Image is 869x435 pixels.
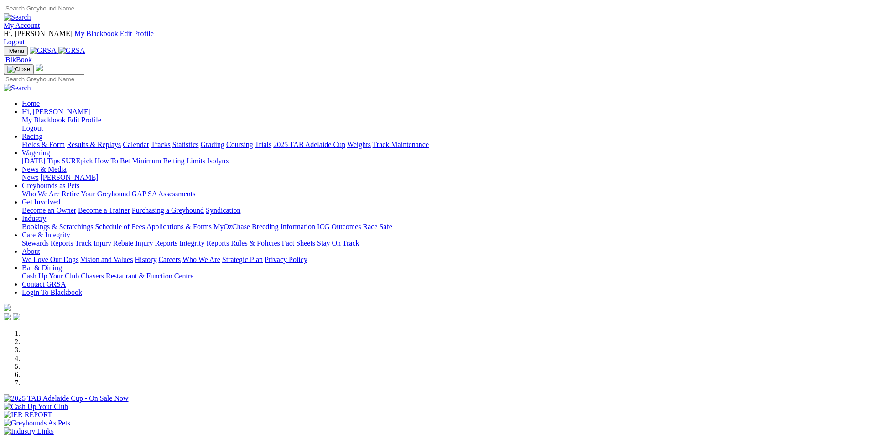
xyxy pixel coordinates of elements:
img: facebook.svg [4,313,11,320]
div: My Account [4,30,865,46]
a: Trials [255,141,271,148]
span: Hi, [PERSON_NAME] [4,30,73,37]
a: GAP SA Assessments [132,190,196,198]
a: BlkBook [4,56,32,63]
a: Home [22,100,40,107]
a: Syndication [206,206,240,214]
a: Strategic Plan [222,256,263,263]
a: Coursing [226,141,253,148]
img: GRSA [58,47,85,55]
a: Isolynx [207,157,229,165]
a: Become a Trainer [78,206,130,214]
a: SUREpick [62,157,93,165]
a: Logout [4,38,25,46]
a: My Blackbook [74,30,118,37]
a: Results & Replays [67,141,121,148]
a: Grading [201,141,224,148]
img: logo-grsa-white.png [36,64,43,71]
span: Menu [9,47,24,54]
div: Greyhounds as Pets [22,190,865,198]
a: Vision and Values [80,256,133,263]
a: Purchasing a Greyhound [132,206,204,214]
a: Login To Blackbook [22,288,82,296]
img: logo-grsa-white.png [4,304,11,311]
img: 2025 TAB Adelaide Cup - On Sale Now [4,394,129,403]
a: Greyhounds as Pets [22,182,79,189]
a: News & Media [22,165,67,173]
a: Fields & Form [22,141,65,148]
div: News & Media [22,173,865,182]
a: Privacy Policy [265,256,307,263]
a: History [135,256,156,263]
img: Greyhounds As Pets [4,419,70,427]
a: Rules & Policies [231,239,280,247]
a: Injury Reports [135,239,177,247]
a: Contact GRSA [22,280,66,288]
a: Breeding Information [252,223,315,231]
a: Race Safe [363,223,392,231]
a: My Account [4,21,40,29]
a: Industry [22,215,46,222]
a: Get Involved [22,198,60,206]
a: Hi, [PERSON_NAME] [22,108,93,115]
div: About [22,256,865,264]
a: [DATE] Tips [22,157,60,165]
a: Logout [22,124,43,132]
a: Edit Profile [68,116,101,124]
a: Bookings & Scratchings [22,223,93,231]
a: Cash Up Your Club [22,272,79,280]
button: Toggle navigation [4,64,34,74]
div: Racing [22,141,865,149]
a: We Love Our Dogs [22,256,78,263]
div: Bar & Dining [22,272,865,280]
input: Search [4,4,84,13]
a: ICG Outcomes [317,223,361,231]
a: Integrity Reports [179,239,229,247]
div: Get Involved [22,206,865,215]
img: IER REPORT [4,411,52,419]
a: Tracks [151,141,171,148]
a: Statistics [172,141,199,148]
a: My Blackbook [22,116,66,124]
a: 2025 TAB Adelaide Cup [273,141,345,148]
a: Who We Are [22,190,60,198]
img: Close [7,66,30,73]
a: Calendar [123,141,149,148]
a: [PERSON_NAME] [40,173,98,181]
a: Racing [22,132,42,140]
a: Applications & Forms [146,223,212,231]
a: Chasers Restaurant & Function Centre [81,272,193,280]
a: MyOzChase [213,223,250,231]
a: About [22,247,40,255]
a: Care & Integrity [22,231,70,239]
a: Track Maintenance [373,141,429,148]
div: Hi, [PERSON_NAME] [22,116,865,132]
img: GRSA [30,47,57,55]
button: Toggle navigation [4,46,28,56]
a: Bar & Dining [22,264,62,272]
a: Schedule of Fees [95,223,145,231]
span: BlkBook [5,56,32,63]
a: Edit Profile [120,30,154,37]
img: Search [4,13,31,21]
span: Hi, [PERSON_NAME] [22,108,91,115]
a: Wagering [22,149,50,157]
a: Fact Sheets [282,239,315,247]
a: News [22,173,38,181]
div: Wagering [22,157,865,165]
img: Cash Up Your Club [4,403,68,411]
img: Search [4,84,31,92]
a: Careers [158,256,181,263]
input: Search [4,74,84,84]
a: How To Bet [95,157,130,165]
a: Retire Your Greyhound [62,190,130,198]
div: Care & Integrity [22,239,865,247]
a: Weights [347,141,371,148]
a: Stewards Reports [22,239,73,247]
div: Industry [22,223,865,231]
a: Track Injury Rebate [75,239,133,247]
a: Who We Are [182,256,220,263]
a: Minimum Betting Limits [132,157,205,165]
a: Become an Owner [22,206,76,214]
img: twitter.svg [13,313,20,320]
